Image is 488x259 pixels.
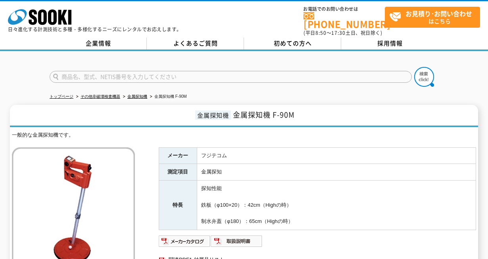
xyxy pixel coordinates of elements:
[385,7,480,28] a: お見積り･お問い合わせはこちら
[389,7,480,27] span: はこちら
[341,38,438,50] a: 採用情報
[315,29,327,36] span: 8:50
[81,94,120,99] a: その他非破壊検査機器
[159,181,197,230] th: 特長
[12,131,476,139] div: 一般的な金属探知機です。
[159,240,211,246] a: メーカーカタログ
[197,147,476,164] td: フジテコム
[159,235,211,248] img: メーカーカタログ
[414,67,434,87] img: btn_search.png
[304,12,385,29] a: [PHONE_NUMBER]
[233,109,295,120] span: 金属探知機 F-90M
[244,38,341,50] a: 初めての方へ
[274,39,312,48] span: 初めての方へ
[50,71,412,83] input: 商品名、型式、NETIS番号を入力してください
[211,240,263,246] a: 取扱説明書
[148,93,187,101] li: 金属探知機 F-90M
[197,181,476,230] td: 探知性能 鉄板（φ100×20）：42cm（Highの時） 制水弁蓋（φ180）：65cm（Highの時）
[331,29,346,36] span: 17:30
[304,7,385,11] span: お電話でのお問い合わせは
[127,94,147,99] a: 金属探知機
[147,38,244,50] a: よくあるご質問
[304,29,382,36] span: (平日 ～ 土日、祝日除く)
[195,110,231,120] span: 金属探知機
[211,235,263,248] img: 取扱説明書
[405,9,472,18] strong: お見積り･お問い合わせ
[159,147,197,164] th: メーカー
[197,164,476,181] td: 金属探知
[159,164,197,181] th: 測定項目
[8,27,182,32] p: 日々進化する計測技術と多種・多様化するニーズにレンタルでお応えします。
[50,38,147,50] a: 企業情報
[50,94,73,99] a: トップページ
